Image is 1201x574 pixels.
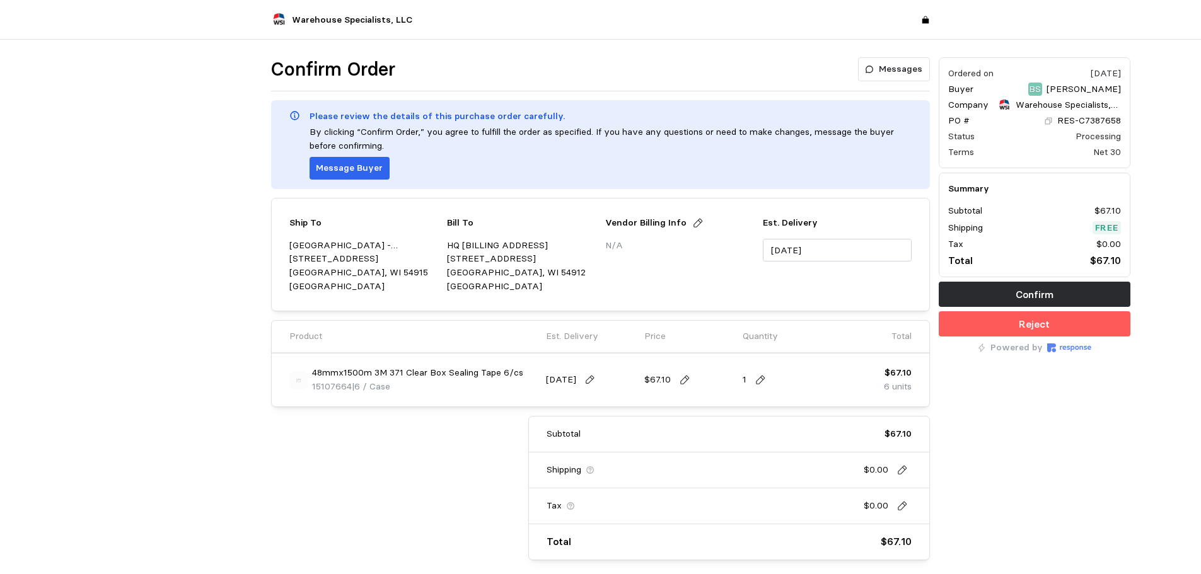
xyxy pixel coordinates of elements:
p: $67.10 [1090,253,1121,268]
p: Subtotal [547,427,581,441]
h5: Summary [948,182,1121,195]
p: [STREET_ADDRESS] [447,252,596,266]
h1: Confirm Order [271,57,395,82]
p: Subtotal [948,204,982,218]
p: [GEOGRAPHIC_DATA], WI 54912 [447,266,596,280]
p: $0.00 [864,463,888,477]
p: $67.10 [1094,204,1121,218]
div: Net 30 [1093,146,1121,159]
p: Warehouse Specialists, LLC [292,13,412,27]
div: [DATE] [1091,67,1121,80]
p: Message Buyer [316,161,383,175]
p: Quantity [743,330,778,343]
p: Ship To [289,216,322,230]
img: svg%3e [289,371,308,389]
p: Total [891,330,912,343]
p: $67.10 [644,373,671,387]
input: MM/DD/YYYY [763,239,912,262]
span: 15107664 [312,381,352,392]
p: [GEOGRAPHIC_DATA] [289,280,438,294]
p: 6 units [884,380,912,394]
p: $67.10 [884,366,912,380]
div: Processing [1076,130,1121,143]
p: $67.10 [885,427,912,441]
p: RES-C7387658 [1057,114,1121,128]
div: Status [948,130,975,143]
p: 48mmx1500m 3M 371 Clear Box Sealing Tape 6/cs [312,366,523,380]
p: Messages [879,62,922,76]
p: Buyer [948,83,973,96]
button: Messages [858,57,930,81]
p: [DATE] [546,373,576,387]
button: Reject [939,311,1130,336]
p: Bill To [447,216,473,230]
p: Warehouse Specialists, LLC [1016,98,1121,112]
img: Response Logo [1047,343,1091,352]
p: Tax [948,238,963,251]
p: [GEOGRAPHIC_DATA] - [GEOGRAPHIC_DATA] [289,239,438,253]
p: [GEOGRAPHIC_DATA] [447,280,596,294]
div: Terms [948,146,974,159]
p: Tax [547,499,562,513]
div: Ordered on [948,67,994,80]
p: [STREET_ADDRESS] [289,252,438,266]
p: Vendor Billing Info [605,216,687,230]
p: Price [644,330,666,343]
p: 1 [743,373,746,387]
p: Shipping [948,221,983,235]
p: [PERSON_NAME] [1047,83,1121,96]
p: PO # [948,114,970,128]
p: Total [948,253,973,268]
p: BS [1029,83,1041,96]
button: Message Buyer [310,157,390,180]
p: HQ [BILLING ADDRESS] [447,239,596,253]
p: N/A [605,239,754,253]
p: $0.00 [1096,238,1121,251]
p: Confirm [1016,287,1053,302]
span: | 6 / Case [352,381,390,392]
p: Free [1095,221,1119,235]
p: Reject [1019,316,1050,332]
p: Company [948,98,989,112]
p: Est. Delivery [763,216,912,230]
p: Est. Delivery [546,330,598,343]
p: Powered by [990,341,1043,355]
p: Product [289,330,322,343]
button: Confirm [939,282,1130,307]
p: $0.00 [864,499,888,513]
p: $67.10 [881,534,912,549]
p: [GEOGRAPHIC_DATA], WI 54915 [289,266,438,280]
p: By clicking “Confirm Order,” you agree to fulfill the order as specified. If you have any questio... [310,125,912,152]
p: Please review the details of this purchase order carefully. [310,110,565,123]
p: Total [547,534,571,549]
p: Shipping [547,463,581,477]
